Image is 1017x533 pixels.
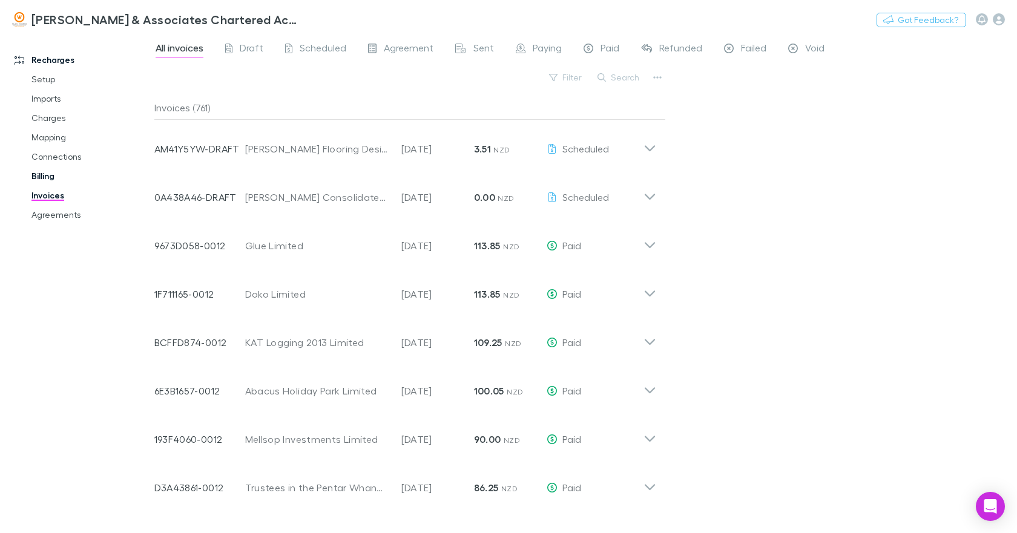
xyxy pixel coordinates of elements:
[145,459,666,507] div: D3A43861-0012Trustees in the Pentar Whanau Trust[DATE]86.25 NZDPaid
[245,287,389,301] div: Doko Limited
[245,238,389,253] div: Glue Limited
[562,288,581,299] span: Paid
[384,42,433,57] span: Agreement
[154,384,245,398] p: 6E3B1657-0012
[145,265,666,313] div: 1F711165-0012Doko Limited[DATE]113.85 NZDPaid
[300,42,346,57] span: Scheduled
[474,482,499,494] strong: 86.25
[562,143,609,154] span: Scheduled
[154,335,245,350] p: BCFFD874-0012
[19,186,161,205] a: Invoices
[19,147,161,166] a: Connections
[976,492,1005,521] div: Open Intercom Messenger
[19,108,161,128] a: Charges
[19,89,161,108] a: Imports
[145,313,666,362] div: BCFFD874-0012KAT Logging 2013 Limited[DATE]109.25 NZDPaid
[245,142,389,156] div: [PERSON_NAME] Flooring Design [GEOGRAPHIC_DATA] (Branch of [PERSON_NAME] Flooring Design [PERSON_...
[245,190,389,204] div: [PERSON_NAME] Consolidated Limited
[503,290,519,299] span: NZD
[19,205,161,224] a: Agreements
[474,336,502,348] strong: 109.25
[5,5,308,34] a: [PERSON_NAME] & Associates Chartered Accountants
[562,385,581,396] span: Paid
[12,12,27,27] img: Walsh & Associates Chartered Accountants's Logo
[601,42,619,57] span: Paid
[156,42,203,57] span: All invoices
[474,191,495,203] strong: 0.00
[562,433,581,445] span: Paid
[473,42,494,57] span: Sent
[145,168,666,217] div: 0A438A46-DRAFT[PERSON_NAME] Consolidated Limited[DATE]0.00 NZDScheduled
[145,410,666,459] div: 193F4060-0012Mellsop Investments Limited[DATE]90.00 NZDPaid
[741,42,766,57] span: Failed
[533,42,562,57] span: Paying
[877,13,966,27] button: Got Feedback?
[154,480,245,495] p: D3A43861-0012
[154,142,245,156] p: AM41Y5YW-DRAFT
[145,120,666,168] div: AM41Y5YW-DRAFT[PERSON_NAME] Flooring Design [GEOGRAPHIC_DATA] (Branch of [PERSON_NAME] Flooring D...
[31,12,300,27] h3: [PERSON_NAME] & Associates Chartered Accountants
[19,128,161,147] a: Mapping
[401,287,474,301] p: [DATE]
[245,384,389,398] div: Abacus Holiday Park Limited
[562,336,581,348] span: Paid
[401,190,474,204] p: [DATE]
[474,240,501,252] strong: 113.85
[154,287,245,301] p: 1F711165-0012
[504,436,520,445] span: NZD
[245,480,389,495] div: Trustees in the Pentar Whanau Trust
[562,191,609,203] span: Scheduled
[240,42,263,57] span: Draft
[19,70,161,89] a: Setup
[145,217,666,265] div: 9673D058-0012Glue Limited[DATE]113.85 NZDPaid
[474,288,501,300] strong: 113.85
[401,335,474,350] p: [DATE]
[503,242,519,251] span: NZD
[498,194,514,203] span: NZD
[474,143,491,155] strong: 3.51
[659,42,702,57] span: Refunded
[507,387,523,396] span: NZD
[19,166,161,186] a: Billing
[543,70,589,85] button: Filter
[401,480,474,495] p: [DATE]
[805,42,824,57] span: Void
[401,384,474,398] p: [DATE]
[401,432,474,446] p: [DATE]
[591,70,647,85] button: Search
[245,432,389,446] div: Mellsop Investments Limited
[245,335,389,350] div: KAT Logging 2013 Limited
[493,145,510,154] span: NZD
[154,238,245,253] p: 9673D058-0012
[154,190,245,204] p: 0A438A46-DRAFT
[562,240,581,251] span: Paid
[474,433,501,445] strong: 90.00
[401,142,474,156] p: [DATE]
[145,362,666,410] div: 6E3B1657-0012Abacus Holiday Park Limited[DATE]100.05 NZDPaid
[562,482,581,493] span: Paid
[2,50,161,70] a: Recharges
[501,484,518,493] span: NZD
[401,238,474,253] p: [DATE]
[474,385,504,397] strong: 100.05
[154,432,245,446] p: 193F4060-0012
[505,339,521,348] span: NZD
